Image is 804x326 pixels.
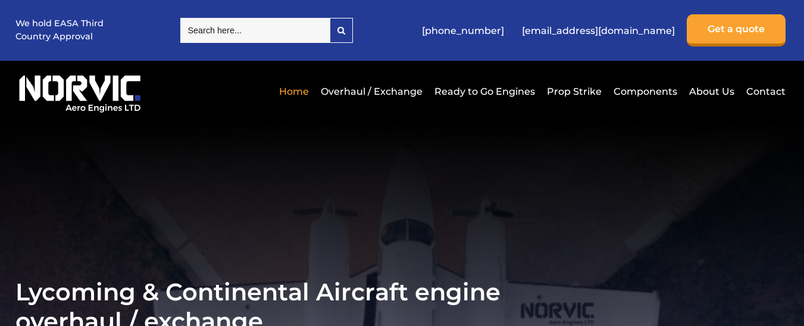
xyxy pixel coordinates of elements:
[416,16,510,45] a: [PHONE_NUMBER]
[611,77,680,106] a: Components
[318,77,426,106] a: Overhaul / Exchange
[743,77,786,106] a: Contact
[15,17,105,43] p: We hold EASA Third Country Approval
[686,77,737,106] a: About Us
[431,77,538,106] a: Ready to Go Engines
[180,18,330,43] input: Search here...
[516,16,681,45] a: [EMAIL_ADDRESS][DOMAIN_NAME]
[15,70,145,113] img: Norvic Aero Engines logo
[544,77,605,106] a: Prop Strike
[276,77,312,106] a: Home
[687,14,786,46] a: Get a quote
